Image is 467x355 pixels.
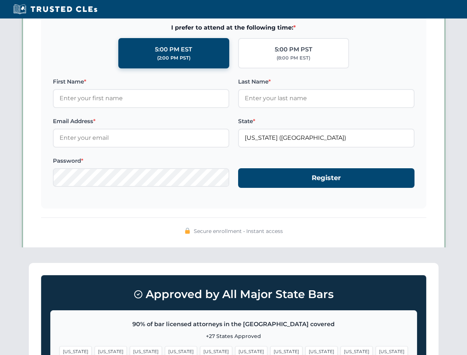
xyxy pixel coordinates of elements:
[238,89,414,108] input: Enter your last name
[275,45,312,54] div: 5:00 PM PST
[238,168,414,188] button: Register
[185,228,190,234] img: 🔒
[194,227,283,235] span: Secure enrollment • Instant access
[53,23,414,33] span: I prefer to attend at the following time:
[277,54,310,62] div: (8:00 PM EST)
[155,45,192,54] div: 5:00 PM EST
[50,284,417,304] h3: Approved by All Major State Bars
[238,77,414,86] label: Last Name
[238,129,414,147] input: Florida (FL)
[60,319,408,329] p: 90% of bar licensed attorneys in the [GEOGRAPHIC_DATA] covered
[53,129,229,147] input: Enter your email
[53,89,229,108] input: Enter your first name
[60,332,408,340] p: +27 States Approved
[53,156,229,165] label: Password
[157,54,190,62] div: (2:00 PM PST)
[11,4,99,15] img: Trusted CLEs
[53,117,229,126] label: Email Address
[53,77,229,86] label: First Name
[238,117,414,126] label: State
